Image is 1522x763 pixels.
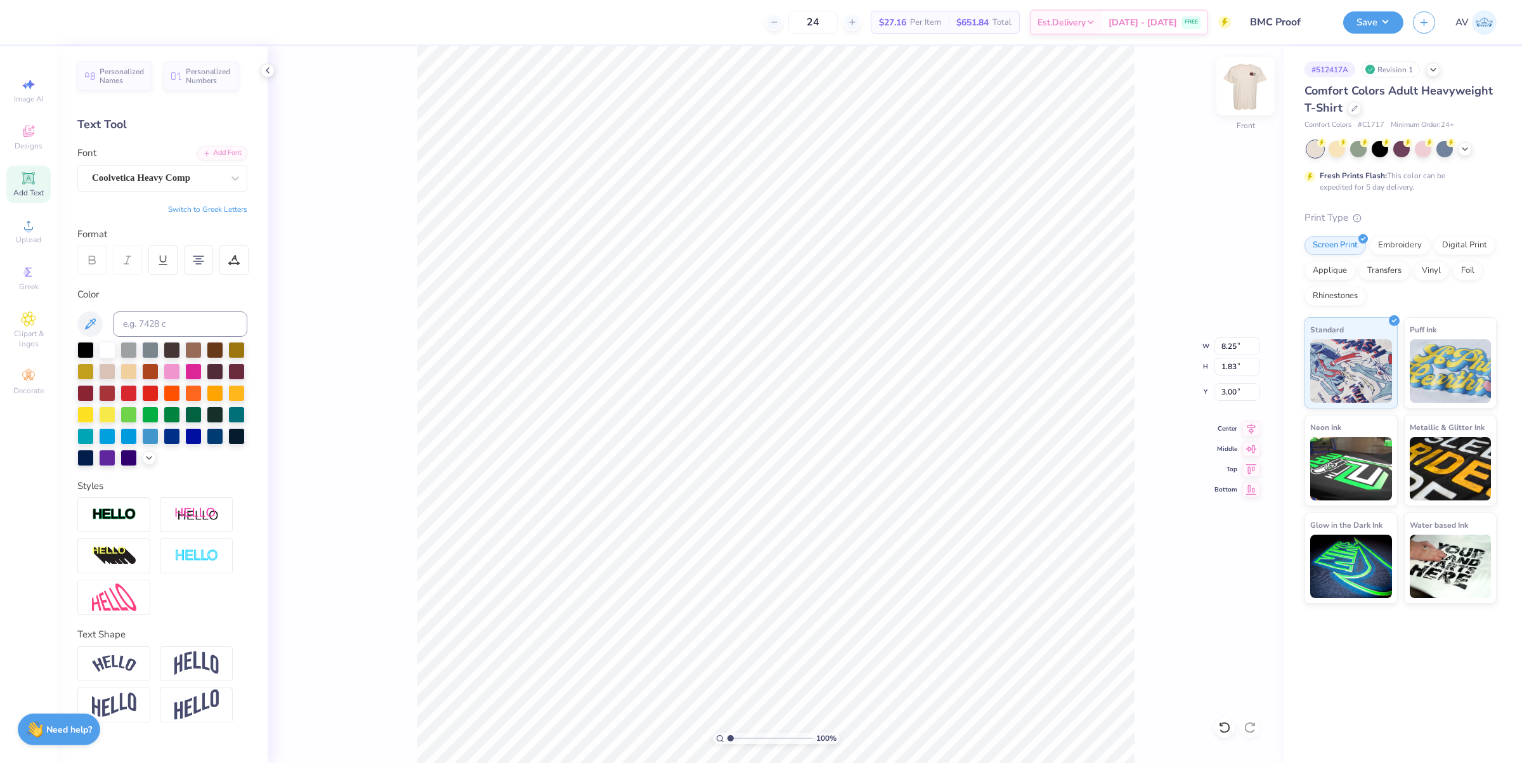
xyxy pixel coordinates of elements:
label: Font [77,146,96,160]
img: Puff Ink [1410,339,1492,403]
img: Front [1220,61,1271,112]
img: Free Distort [92,584,136,611]
input: e.g. 7428 c [113,311,247,337]
strong: Need help? [46,724,92,736]
strong: Fresh Prints Flash: [1320,171,1387,181]
div: Text Shape [77,627,247,642]
img: Glow in the Dark Ink [1310,535,1392,598]
span: Personalized Numbers [186,67,231,85]
img: Metallic & Glitter Ink [1410,437,1492,500]
div: Revision 1 [1362,62,1420,77]
span: Neon Ink [1310,421,1341,434]
span: $651.84 [956,16,989,29]
span: Personalized Names [100,67,145,85]
span: Est. Delivery [1037,16,1086,29]
img: Arch [174,651,219,675]
span: FREE [1185,18,1198,27]
img: 3d Illusion [92,546,136,566]
a: AV [1455,10,1497,35]
span: Metallic & Glitter Ink [1410,421,1485,434]
div: Vinyl [1414,261,1449,280]
img: Rise [174,689,219,721]
span: Puff Ink [1410,323,1436,336]
div: Rhinestones [1304,287,1366,306]
button: Save [1343,11,1403,34]
div: Text Tool [77,116,247,133]
img: Neon Ink [1310,437,1392,500]
img: Flag [92,693,136,717]
img: Stroke [92,507,136,522]
span: Comfort Colors Adult Heavyweight T-Shirt [1304,83,1493,115]
img: Water based Ink [1410,535,1492,598]
img: Negative Space [174,549,219,563]
span: AV [1455,15,1469,30]
div: Format [77,227,249,242]
div: Foil [1453,261,1483,280]
div: Add Font [197,146,247,160]
div: Print Type [1304,211,1497,225]
span: # C1717 [1358,120,1384,131]
span: Water based Ink [1410,518,1468,531]
img: Standard [1310,339,1392,403]
div: Screen Print [1304,236,1366,255]
div: Embroidery [1370,236,1430,255]
span: Per Item [910,16,941,29]
span: Clipart & logos [6,329,51,349]
span: Upload [16,235,41,245]
div: Digital Print [1434,236,1495,255]
input: Untitled Design [1240,10,1334,35]
span: Top [1214,465,1237,474]
span: Comfort Colors [1304,120,1351,131]
span: [DATE] - [DATE] [1109,16,1177,29]
span: Designs [15,141,42,151]
span: Total [992,16,1011,29]
span: Middle [1214,445,1237,453]
span: Center [1214,424,1237,433]
span: $27.16 [879,16,906,29]
span: Add Text [13,188,44,198]
input: – – [788,11,838,34]
img: Shadow [174,507,219,523]
img: Aargy Velasco [1472,10,1497,35]
span: Standard [1310,323,1344,336]
div: This color can be expedited for 5 day delivery. [1320,170,1476,193]
span: Image AI [14,94,44,104]
div: # 512417A [1304,62,1355,77]
span: Greek [19,282,39,292]
button: Switch to Greek Letters [168,204,247,214]
span: 100 % [816,733,836,744]
span: Bottom [1214,485,1237,494]
span: Minimum Order: 24 + [1391,120,1454,131]
div: Transfers [1359,261,1410,280]
span: Decorate [13,386,44,396]
img: Arc [92,655,136,672]
div: Applique [1304,261,1355,280]
span: Glow in the Dark Ink [1310,518,1382,531]
div: Styles [77,479,247,493]
div: Front [1237,120,1255,131]
div: Color [77,287,247,302]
